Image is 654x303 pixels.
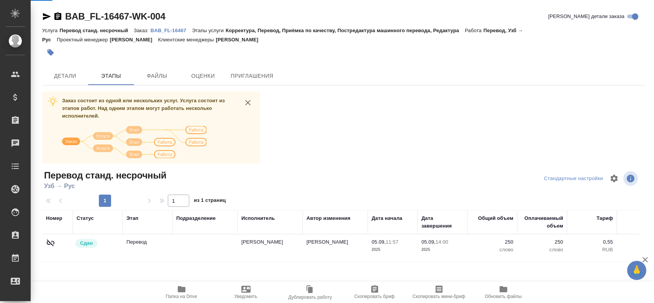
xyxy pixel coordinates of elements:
[77,215,94,222] div: Статус
[372,246,414,254] p: 2025
[471,238,513,246] p: 250
[478,215,513,222] div: Общий объем
[42,182,166,191] span: Узб → Рус
[630,262,643,278] span: 🙏
[185,71,221,81] span: Оценки
[59,28,134,33] p: Перевод станд. несрочный
[421,246,464,254] p: 2025
[627,261,646,280] button: 🙏
[436,239,448,245] p: 14:00
[471,282,536,303] button: Обновить файлы
[372,239,386,245] p: 05.09,
[241,215,275,222] div: Исполнитель
[42,28,59,33] p: Услуга
[42,169,166,182] span: Перевод станд. несрочный
[46,215,62,222] div: Номер
[303,234,368,261] td: [PERSON_NAME]
[521,238,563,246] p: 250
[238,234,303,261] td: [PERSON_NAME]
[192,28,226,33] p: Этапы услуги
[47,71,84,81] span: Детали
[288,295,332,300] span: Дублировать работу
[231,71,274,81] span: Приглашения
[307,215,350,222] div: Автор изменения
[110,37,158,43] p: [PERSON_NAME]
[149,282,214,303] button: Папка на Drive
[80,239,93,247] p: Сдан
[166,294,197,299] span: Папка на Drive
[386,239,398,245] p: 11:57
[65,11,166,21] a: BAB_FL-16467-WK-004
[139,71,175,81] span: Файлы
[57,37,110,43] p: Проектный менеджер
[421,215,464,230] div: Дата завершения
[234,294,257,299] span: Уведомить
[542,173,605,185] div: split button
[521,215,563,230] div: Оплачиваемый объем
[471,246,513,254] p: слово
[134,28,150,33] p: Заказ:
[521,246,563,254] p: слово
[278,282,343,303] button: Дублировать работу
[53,12,62,21] button: Скопировать ссылку
[407,282,471,303] button: Скопировать мини-бриф
[42,44,59,61] button: Добавить тэг
[158,37,216,43] p: Клиентские менеджеры
[605,169,623,188] span: Настроить таблицу
[548,13,624,20] span: [PERSON_NAME] детали заказа
[151,28,192,33] p: BAB_FL-16467
[126,215,138,222] div: Этап
[354,294,395,299] span: Скопировать бриф
[413,294,465,299] span: Скопировать мини-бриф
[194,196,226,207] span: из 1 страниц
[597,215,613,222] div: Тариф
[214,282,278,303] button: Уведомить
[176,215,216,222] div: Подразделение
[93,71,129,81] span: Этапы
[226,28,465,33] p: Корректура, Перевод, Приёмка по качеству, Постредактура машинного перевода, Редактура
[372,215,402,222] div: Дата начала
[571,246,613,254] p: RUB
[465,28,484,33] p: Работа
[216,37,264,43] p: [PERSON_NAME]
[571,238,613,246] p: 0,55
[151,27,192,33] a: BAB_FL-16467
[42,12,51,21] button: Скопировать ссылку для ЯМессенджера
[242,97,254,108] button: close
[421,239,436,245] p: 05.09,
[126,238,169,246] p: Перевод
[343,282,407,303] button: Скопировать бриф
[623,171,639,186] span: Посмотреть информацию
[485,294,522,299] span: Обновить файлы
[62,98,225,119] span: Заказ состоит из одной или нескольких услуг. Услуга состоит из этапов работ. Над одним этапом мог...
